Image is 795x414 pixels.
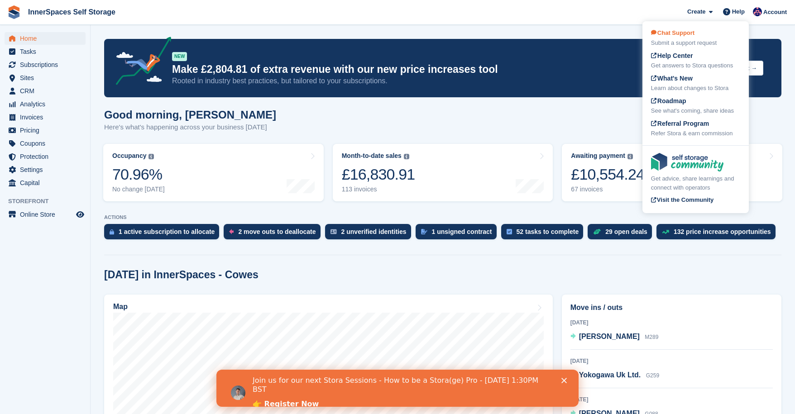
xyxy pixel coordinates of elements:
[416,224,501,244] a: 1 unsigned contract
[763,8,787,17] span: Account
[570,395,773,404] div: [DATE]
[5,98,86,110] a: menu
[432,228,492,235] div: 1 unsigned contract
[651,196,714,203] span: Visit the Community
[753,7,762,16] img: Dominic Hampson
[656,224,780,244] a: 132 price increase opportunities
[732,7,745,16] span: Help
[651,119,740,138] a: Referral Program Refer Stora & earn commission
[651,52,693,59] span: Help Center
[5,124,86,137] a: menu
[5,111,86,124] a: menu
[646,372,659,379] span: G259
[5,163,86,176] a: menu
[627,154,633,159] img: icon-info-grey-7440780725fd019a000dd9b08b2336e03edf1995a4989e88bcd33f0948082b44.svg
[662,230,669,234] img: price_increase_opportunities-93ffe204e8149a01c8c9dc8f82e8f89637d9d84a8eef4429ea346261dce0b2c0.svg
[651,96,740,115] a: Roadmap See what's coming, share ideas
[651,97,686,105] span: Roadmap
[579,333,640,340] span: [PERSON_NAME]
[112,186,165,193] div: No change [DATE]
[148,154,154,159] img: icon-info-grey-7440780725fd019a000dd9b08b2336e03edf1995a4989e88bcd33f0948082b44.svg
[20,32,74,45] span: Home
[593,228,601,235] img: deal-1b604bf984904fb50ccaf53a9ad4b4a5d6e5aea283cecdc64d6e3604feb123c2.svg
[20,176,74,189] span: Capital
[651,51,740,70] a: Help Center Get answers to Stora questions
[20,137,74,150] span: Coupons
[674,228,771,235] div: 132 price increase opportunities
[229,229,234,234] img: move_outs_to_deallocate_icon-f764333ba52eb49d3ac5e1228854f67142a1ed5810a6f6cc68b1a99e826820c5.svg
[342,152,402,160] div: Month-to-date sales
[20,45,74,58] span: Tasks
[20,98,74,110] span: Analytics
[651,153,740,206] a: Get advice, share learnings and connect with operators Visit the Community
[570,319,773,327] div: [DATE]
[172,52,187,61] div: NEW
[20,150,74,163] span: Protection
[579,371,641,379] span: Yokogawa Uk Ltd.
[645,334,658,340] span: M289
[651,153,723,171] img: community-logo-e120dcb29bea30313fccf008a00513ea5fe9ad107b9d62852cae38739ed8438e.svg
[7,5,21,19] img: stora-icon-8386f47178a22dfd0bd8f6a31ec36ba5ce8667c1dd55bd0f319d3a0aa187defe.svg
[172,76,702,86] p: Rooted in industry best practices, but tailored to your subscriptions.
[5,58,86,71] a: menu
[687,7,705,16] span: Create
[20,58,74,71] span: Subscriptions
[119,228,215,235] div: 1 active subscription to allocate
[571,152,625,160] div: Awaiting payment
[5,150,86,163] a: menu
[570,370,659,381] a: Yokogawa Uk Ltd. G259
[224,224,325,244] a: 2 move outs to deallocate
[571,186,644,193] div: 67 invoices
[104,122,276,133] p: Here's what's happening across your business [DATE]
[651,129,740,138] div: Refer Stora & earn commission
[562,144,782,201] a: Awaiting payment £10,554.24 67 invoices
[5,176,86,189] a: menu
[103,144,324,201] a: Occupancy 70.96% No change [DATE]
[571,165,644,184] div: £10,554.24
[36,30,102,40] a: 👉 Register Now
[330,229,337,234] img: verify_identity-adf6edd0f0f0b5bbfe63781bf79b02c33cf7c696d77639b501bdc392416b5a36.svg
[651,61,740,70] div: Get answers to Stora questions
[570,302,773,313] h2: Move ins / outs
[104,109,276,121] h1: Good morning, [PERSON_NAME]
[507,229,512,234] img: task-75834270c22a3079a89374b754ae025e5fb1db73e45f91037f5363f120a921f8.svg
[172,63,702,76] p: Make £2,804.81 of extra revenue with our new price increases tool
[20,208,74,221] span: Online Store
[108,37,172,88] img: price-adjustments-announcement-icon-8257ccfd72463d97f412b2fc003d46551f7dbcb40ab6d574587a9cd5c0d94...
[5,137,86,150] a: menu
[570,357,773,365] div: [DATE]
[104,269,259,281] h2: [DATE] in InnerSpaces - Cowes
[110,229,114,235] img: active_subscription_to_allocate_icon-d502201f5373d7db506a760aba3b589e785aa758c864c3986d89f69b8ff3...
[104,224,224,244] a: 1 active subscription to allocate
[501,224,588,244] a: 52 tasks to complete
[651,120,709,127] span: Referral Program
[651,174,740,192] div: Get advice, share learnings and connect with operators
[20,71,74,84] span: Sites
[404,154,409,159] img: icon-info-grey-7440780725fd019a000dd9b08b2336e03edf1995a4989e88bcd33f0948082b44.svg
[20,124,74,137] span: Pricing
[342,165,415,184] div: £16,830.91
[651,74,740,93] a: What's New Learn about changes to Stora
[342,186,415,193] div: 113 invoices
[113,303,128,311] h2: Map
[5,45,86,58] a: menu
[5,71,86,84] a: menu
[5,208,86,221] a: menu
[20,111,74,124] span: Invoices
[421,229,427,234] img: contract_signature_icon-13c848040528278c33f63329250d36e43548de30e8caae1d1a13099fd9432cc5.svg
[341,228,407,235] div: 2 unverified identities
[517,228,579,235] div: 52 tasks to complete
[651,106,740,115] div: See what's coming, share ideas
[345,8,354,14] div: Close
[104,214,781,220] p: ACTIONS
[8,197,90,206] span: Storefront
[238,228,316,235] div: 2 move outs to deallocate
[112,165,165,184] div: 70.96%
[333,144,553,201] a: Month-to-date sales £16,830.91 113 invoices
[20,163,74,176] span: Settings
[588,224,656,244] a: 29 open deals
[112,152,146,160] div: Occupancy
[651,29,694,36] span: Chat Support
